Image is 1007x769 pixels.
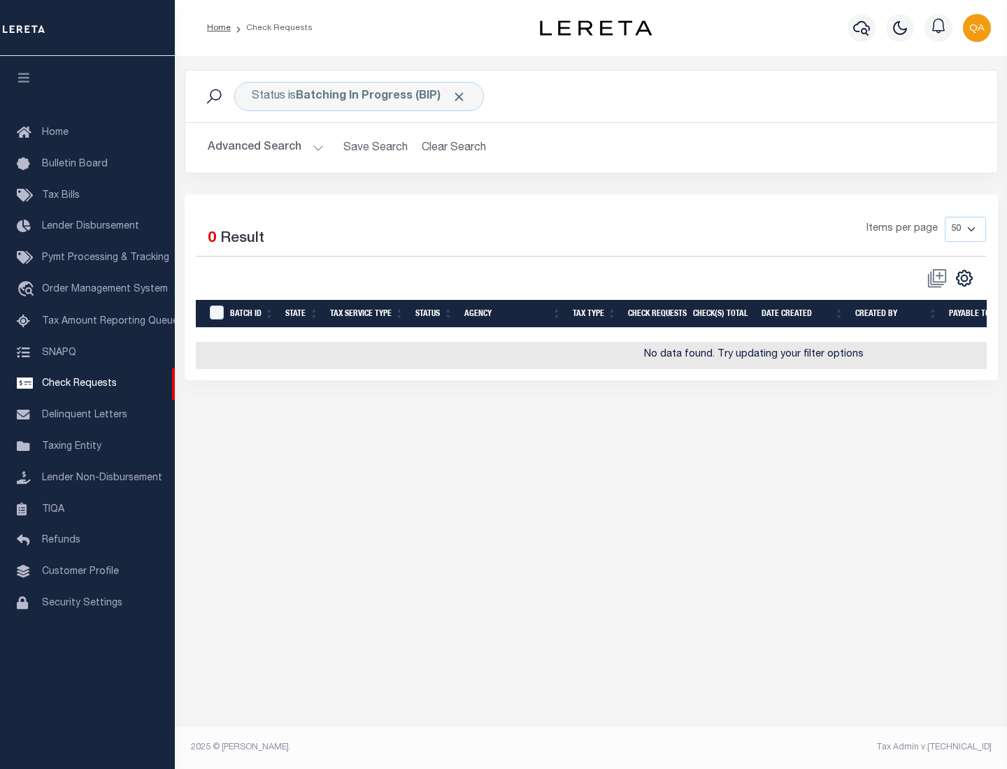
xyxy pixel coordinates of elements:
th: Tax Service Type: activate to sort column ascending [324,300,410,329]
span: Home [42,128,69,138]
span: Tax Amount Reporting Queue [42,317,178,326]
span: Check Requests [42,379,117,389]
th: Check(s) Total [687,300,756,329]
span: SNAPQ [42,347,76,357]
span: Order Management System [42,285,168,294]
span: Taxing Entity [42,442,101,452]
div: Status is [234,82,484,111]
th: Agency: activate to sort column ascending [459,300,567,329]
span: TIQA [42,504,64,514]
div: Tax Admin v.[TECHNICAL_ID] [601,741,992,754]
span: Lender Disbursement [42,222,139,231]
span: Lender Non-Disbursement [42,473,162,483]
button: Clear Search [416,134,492,161]
span: Delinquent Letters [42,410,127,420]
th: Check Requests [622,300,687,329]
label: Result [220,228,264,250]
th: Batch Id: activate to sort column ascending [224,300,280,329]
img: svg+xml;base64,PHN2ZyB4bWxucz0iaHR0cDovL3d3dy53My5vcmcvMjAwMC9zdmciIHBvaW50ZXItZXZlbnRzPSJub25lIi... [963,14,991,42]
i: travel_explore [17,281,39,299]
button: Save Search [335,134,416,161]
th: Date Created: activate to sort column ascending [756,300,850,329]
span: Bulletin Board [42,159,108,169]
div: 2025 © [PERSON_NAME]. [180,741,592,754]
span: Pymt Processing & Tracking [42,253,169,263]
span: Customer Profile [42,567,119,577]
span: Click to Remove [452,89,466,104]
th: Tax Type: activate to sort column ascending [567,300,622,329]
button: Advanced Search [208,134,324,161]
a: Home [207,24,231,32]
th: Created By: activate to sort column ascending [850,300,943,329]
th: State: activate to sort column ascending [280,300,324,329]
li: Check Requests [231,22,313,34]
span: 0 [208,231,216,246]
th: Status: activate to sort column ascending [410,300,459,329]
b: Batching In Progress (BIP) [296,91,466,102]
span: Security Settings [42,598,122,608]
span: Refunds [42,536,80,545]
span: Items per page [866,222,938,237]
span: Tax Bills [42,191,80,201]
img: logo-dark.svg [540,20,652,36]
